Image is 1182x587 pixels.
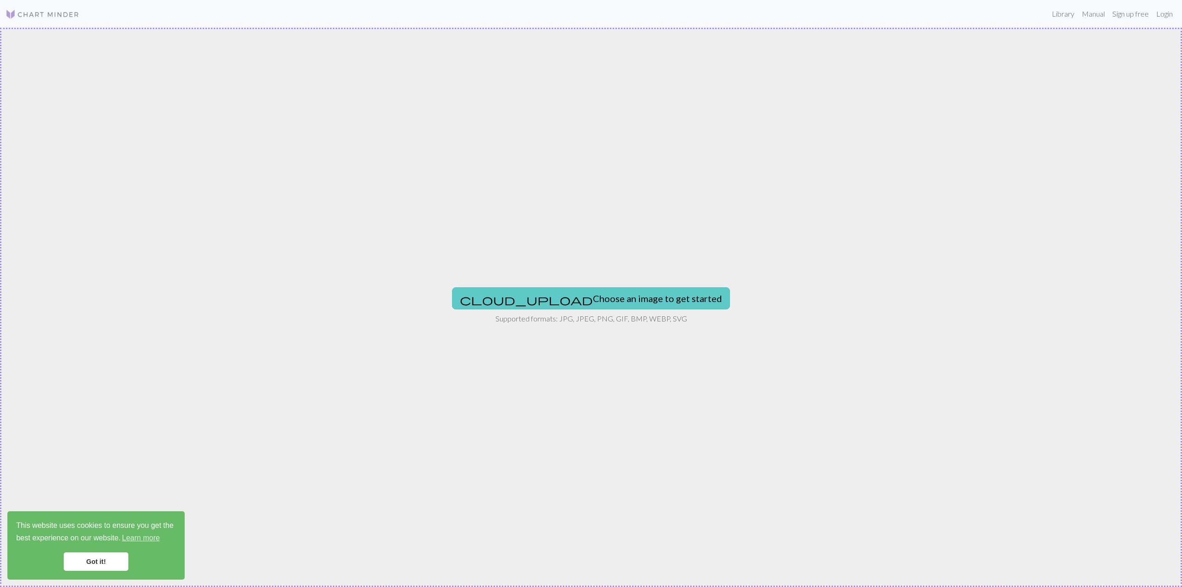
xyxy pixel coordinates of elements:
[7,511,185,580] div: cookieconsent
[495,313,687,324] p: Supported formats: JPG, JPEG, PNG, GIF, BMP, WEBP, SVG
[16,520,176,545] span: This website uses cookies to ensure you get the best experience on our website.
[64,552,128,571] a: dismiss cookie message
[1048,5,1078,23] a: Library
[1109,5,1152,23] a: Sign up free
[6,9,79,20] img: Logo
[121,531,161,545] a: learn more about cookies
[1152,5,1176,23] a: Login
[1078,5,1109,23] a: Manual
[452,287,730,309] button: Choose an image to get started
[460,293,593,306] span: cloud_upload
